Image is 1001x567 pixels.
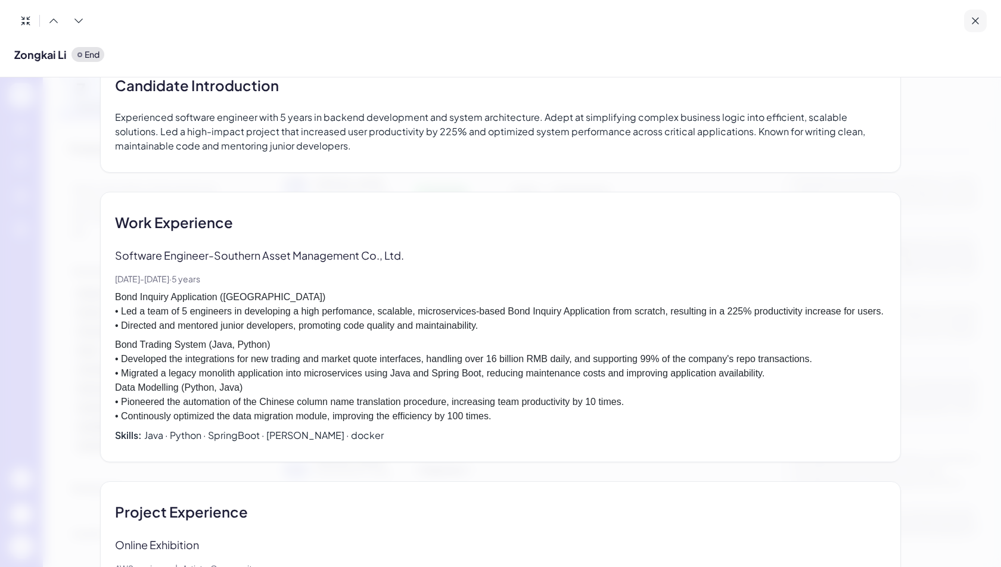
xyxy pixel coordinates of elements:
span: Zongkai Li [14,46,67,63]
span: Skills : [115,429,142,441]
p: Candidate Introduction [115,74,279,96]
p: Online Exhibition [115,537,217,553]
p: Bond Inquiry Application ([GEOGRAPHIC_DATA]) • Led a team of 5 engineers in developing a high per... [115,290,886,333]
span: Project Experience [115,501,248,522]
p: End [85,48,100,61]
span: Work Experience [115,211,233,233]
div: Java · Python · SpringBoot · [PERSON_NAME] · docker [115,428,886,443]
p: Software Engineer - Southern Asset Management Co., Ltd. [115,247,422,263]
p: [DATE] - [DATE] · 5 years [115,273,886,285]
div: Experienced software engineer with 5 years in backend development and system architecture. Adept ... [100,55,901,173]
p: Bond Trading System (Java, Python) • Developed the integrations for new trading and market quote ... [115,338,886,423]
